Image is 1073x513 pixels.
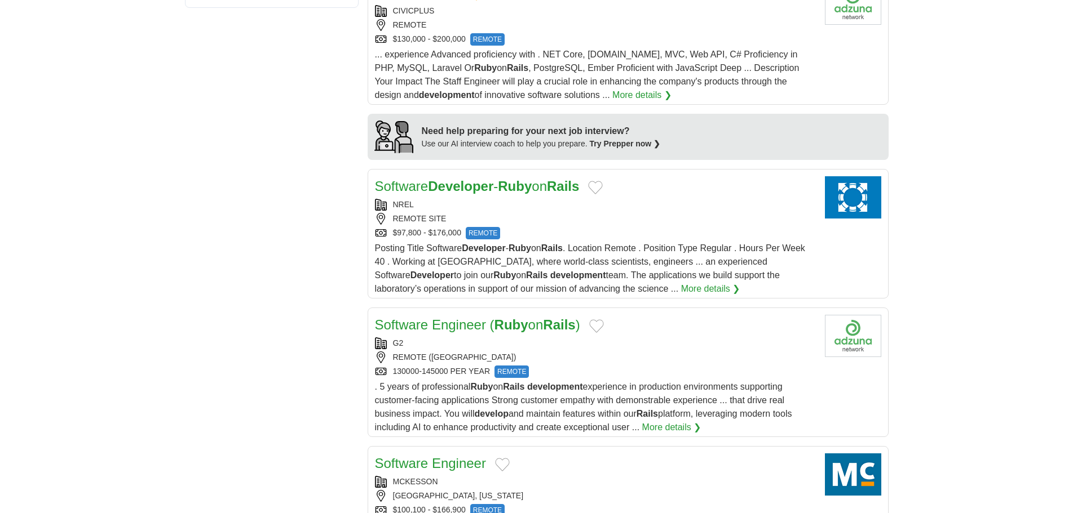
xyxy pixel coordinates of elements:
[503,382,524,391] strong: Rails
[375,5,816,17] div: CIVICPLUS
[495,458,510,471] button: Add to favorite jobs
[590,139,661,148] a: Try Prepper now ❯
[825,453,881,496] img: McKesson logo
[422,138,661,150] div: Use our AI interview coach to help you prepare.
[637,409,658,418] strong: Rails
[422,124,661,138] div: Need help preparing for your next job interview?
[375,179,580,194] a: SoftwareDeveloper-RubyonRails
[393,200,414,209] a: NREL
[375,337,816,349] div: G2
[526,270,547,280] strong: Rails
[541,243,563,253] strong: Rails
[547,179,579,194] strong: Rails
[494,317,528,332] strong: Ruby
[498,179,532,194] strong: Ruby
[375,19,816,31] div: REMOTE
[375,365,816,378] div: 130000-145000 PER YEAR
[493,270,516,280] strong: Ruby
[507,63,528,73] strong: Rails
[462,243,505,253] strong: Developer
[588,181,603,194] button: Add to favorite jobs
[375,50,800,100] span: ... experience Advanced proficiency with . NET Core, [DOMAIN_NAME], MVC, Web API, C# Proficiency ...
[375,33,816,46] div: $130,000 - $200,000
[825,315,881,357] img: Company logo
[393,477,438,486] a: MCKESSON
[825,176,881,218] img: Nrel logo
[466,227,500,239] span: REMOTE
[428,179,493,194] strong: Developer
[375,490,816,502] div: [GEOGRAPHIC_DATA], [US_STATE]
[410,270,454,280] strong: Developer
[543,317,575,332] strong: Rails
[470,33,505,46] span: REMOTE
[474,409,508,418] strong: develop
[612,88,672,102] a: More details ❯
[474,63,497,73] strong: Ruby
[419,90,475,100] strong: development
[375,227,816,239] div: $97,800 - $176,000
[375,351,816,363] div: REMOTE ([GEOGRAPHIC_DATA])
[527,382,583,391] strong: development
[681,282,740,296] a: More details ❯
[550,270,606,280] strong: development
[589,319,604,333] button: Add to favorite jobs
[375,456,486,471] a: Software Engineer
[494,365,529,378] span: REMOTE
[509,243,531,253] strong: Ruby
[642,421,701,434] a: More details ❯
[375,382,792,432] span: . 5 years of professional on experience in production environments supporting customer-facing app...
[375,317,580,332] a: Software Engineer (RubyonRails)
[470,382,493,391] strong: Ruby
[375,243,805,293] span: Posting Title Software - on . Location Remote . Position Type Regular . Hours Per Week 40 . Worki...
[375,213,816,225] div: REMOTE SITE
